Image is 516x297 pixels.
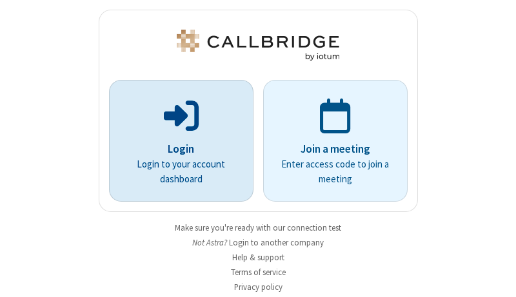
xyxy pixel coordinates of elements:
p: Join a meeting [281,141,390,158]
img: Astra [174,30,342,61]
a: Terms of service [231,267,286,278]
a: Privacy policy [234,282,283,292]
a: Make sure you're ready with our connection test [175,222,341,233]
button: LoginLogin to your account dashboard [109,80,253,202]
p: Login [127,141,235,158]
li: Not Astra? [99,236,418,249]
p: Login to your account dashboard [127,157,235,186]
button: Login to another company [229,236,324,249]
a: Join a meetingEnter access code to join a meeting [263,80,408,202]
p: Enter access code to join a meeting [281,157,390,186]
a: Help & support [232,252,284,263]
